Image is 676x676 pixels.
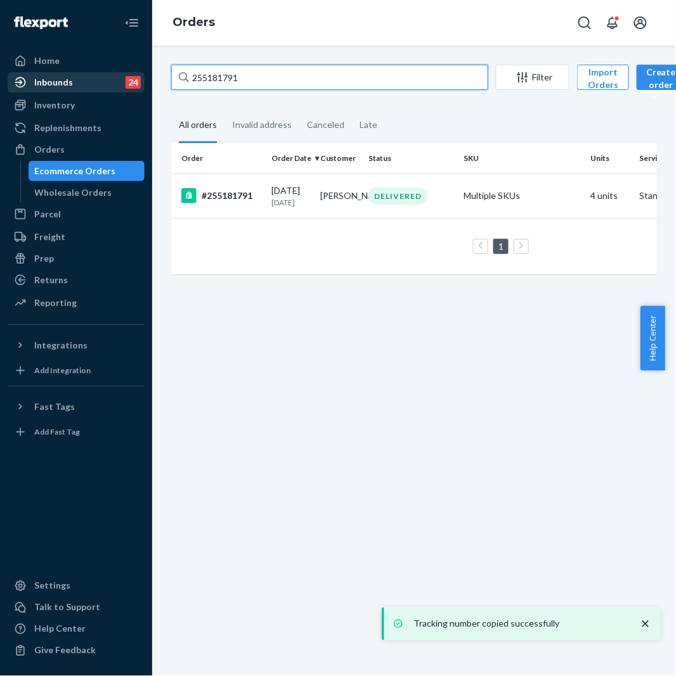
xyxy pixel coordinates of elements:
a: Reporting [8,293,145,313]
div: Invalid address [232,108,292,141]
div: Home [34,54,60,67]
div: Inbounds [34,76,73,89]
div: Help Center [34,623,86,635]
div: Customer [320,153,359,163]
div: Talk to Support [34,601,100,614]
img: Flexport logo [14,16,68,29]
td: Multiple SKUs [458,174,585,218]
button: Give Feedback [8,641,145,661]
div: Freight [34,231,65,243]
div: Canceled [307,108,344,141]
a: Page 1 is your current page [496,241,506,252]
a: Inventory [8,95,145,115]
p: [DATE] [271,197,310,208]
div: [DATE] [271,184,310,208]
div: Parcel [34,208,61,220]
div: Integrations [34,339,88,352]
button: Open notifications [600,10,625,35]
div: Wholesale Orders [35,186,112,199]
div: DELIVERED [368,188,427,205]
a: Orders [172,15,215,29]
a: Inbounds24 [8,72,145,92]
div: Settings [34,580,70,592]
svg: close toast [639,618,652,630]
th: SKU [458,143,585,174]
input: Search orders [171,65,488,90]
div: Fast Tags [34,400,75,413]
th: Order [171,143,266,174]
div: Late [360,108,377,141]
div: Add Integration [34,365,91,376]
button: Import Orders [577,65,629,90]
td: 4 units [585,174,634,218]
button: Integrations [8,335,145,355]
a: Add Fast Tag [8,422,145,442]
div: Replenishments [34,122,101,134]
a: Help Center [8,619,145,639]
div: Give Feedback [34,644,96,657]
div: Reporting [34,297,77,309]
div: 24 [126,76,141,89]
div: Filter [497,71,569,84]
p: Tracking number copied successfully [413,618,627,630]
a: Add Integration [8,360,145,381]
a: Returns [8,270,145,290]
div: Prep [34,252,54,265]
button: Open account menu [628,10,653,35]
div: Ecommerce Orders [35,165,116,177]
div: Add Fast Tag [34,426,80,437]
button: Filter [496,65,569,90]
button: Help Center [640,306,665,371]
td: [PERSON_NAME] [315,174,364,218]
div: All orders [179,108,217,143]
div: Inventory [34,99,75,112]
div: Create order [646,66,676,104]
a: Prep [8,248,145,269]
div: Returns [34,274,68,286]
a: Settings [8,576,145,596]
a: Talk to Support [8,597,145,618]
a: Wholesale Orders [29,182,145,203]
a: Home [8,51,145,71]
div: #255181791 [181,188,261,203]
div: Orders [34,143,65,156]
th: Units [585,143,634,174]
th: Order Date [266,143,315,174]
a: Orders [8,139,145,160]
a: Freight [8,227,145,247]
a: Replenishments [8,118,145,138]
button: Fast Tags [8,397,145,417]
button: Open Search Box [572,10,597,35]
ol: breadcrumbs [162,4,225,41]
button: Close Navigation [119,10,145,35]
a: Ecommerce Orders [29,161,145,181]
a: Parcel [8,204,145,224]
th: Status [363,143,458,174]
